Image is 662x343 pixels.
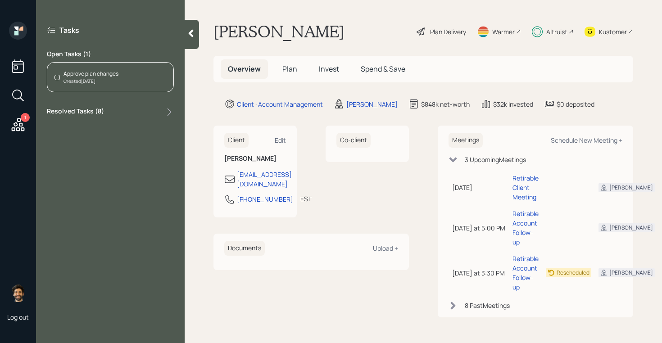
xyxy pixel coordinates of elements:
div: 8 Past Meeting s [465,301,510,310]
span: Overview [228,64,261,74]
div: [DATE] [452,183,505,192]
h1: [PERSON_NAME] [213,22,345,41]
div: $0 deposited [557,99,594,109]
div: 1 [21,113,30,122]
span: Plan [282,64,297,74]
div: Upload + [373,244,398,253]
div: Kustomer [599,27,627,36]
div: Warmer [492,27,515,36]
div: [DATE] at 3:30 PM [452,268,505,278]
div: 3 Upcoming Meeting s [465,155,526,164]
div: [PERSON_NAME] [609,184,653,192]
span: Invest [319,64,339,74]
div: Retirable Client Meeting [512,173,539,202]
div: $32k invested [493,99,533,109]
div: Schedule New Meeting + [551,136,622,144]
div: Edit [275,136,286,144]
div: EST [300,194,312,203]
div: Created [DATE] [63,78,118,85]
label: Resolved Tasks ( 8 ) [47,107,104,117]
h6: Client [224,133,249,148]
span: Spend & Save [361,64,405,74]
div: Retirable Account Follow-up [512,254,539,292]
div: [DATE] at 5:00 PM [452,223,505,233]
div: Client · Account Management [237,99,323,109]
img: eric-schwartz-headshot.png [9,284,27,302]
div: Altruist [546,27,567,36]
label: Open Tasks ( 1 ) [47,50,174,59]
h6: Documents [224,241,265,256]
label: Tasks [59,25,79,35]
div: $848k net-worth [421,99,470,109]
div: [EMAIL_ADDRESS][DOMAIN_NAME] [237,170,292,189]
div: Retirable Account Follow-up [512,209,539,247]
h6: Meetings [449,133,483,148]
div: [PERSON_NAME] [609,224,653,232]
div: Log out [7,313,29,321]
div: Plan Delivery [430,27,466,36]
div: Approve plan changes [63,70,118,78]
div: [PHONE_NUMBER] [237,194,293,204]
div: Rescheduled [557,269,589,277]
h6: Co-client [336,133,371,148]
h6: [PERSON_NAME] [224,155,286,162]
div: [PERSON_NAME] [346,99,398,109]
div: [PERSON_NAME] [609,269,653,277]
